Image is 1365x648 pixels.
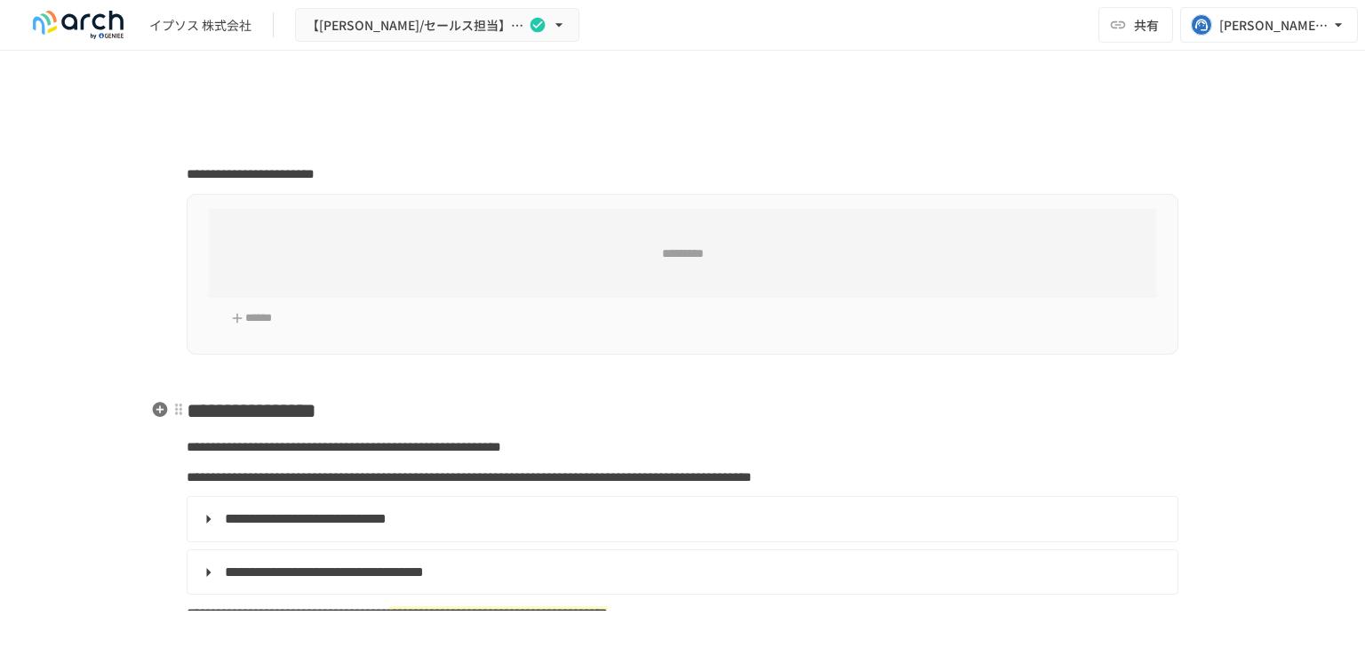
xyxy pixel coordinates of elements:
button: 【[PERSON_NAME]/セールス担当】イプソス株式会社様_初期設定サポート [295,8,579,43]
span: 共有 [1134,15,1159,35]
button: 共有 [1098,7,1173,43]
img: logo-default@2x-9cf2c760.svg [21,11,135,39]
div: イプソス 株式会社 [149,16,251,35]
div: [PERSON_NAME][EMAIL_ADDRESS][DOMAIN_NAME] [1219,14,1329,36]
span: 【[PERSON_NAME]/セールス担当】イプソス株式会社様_初期設定サポート [307,14,525,36]
button: [PERSON_NAME][EMAIL_ADDRESS][DOMAIN_NAME] [1180,7,1358,43]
